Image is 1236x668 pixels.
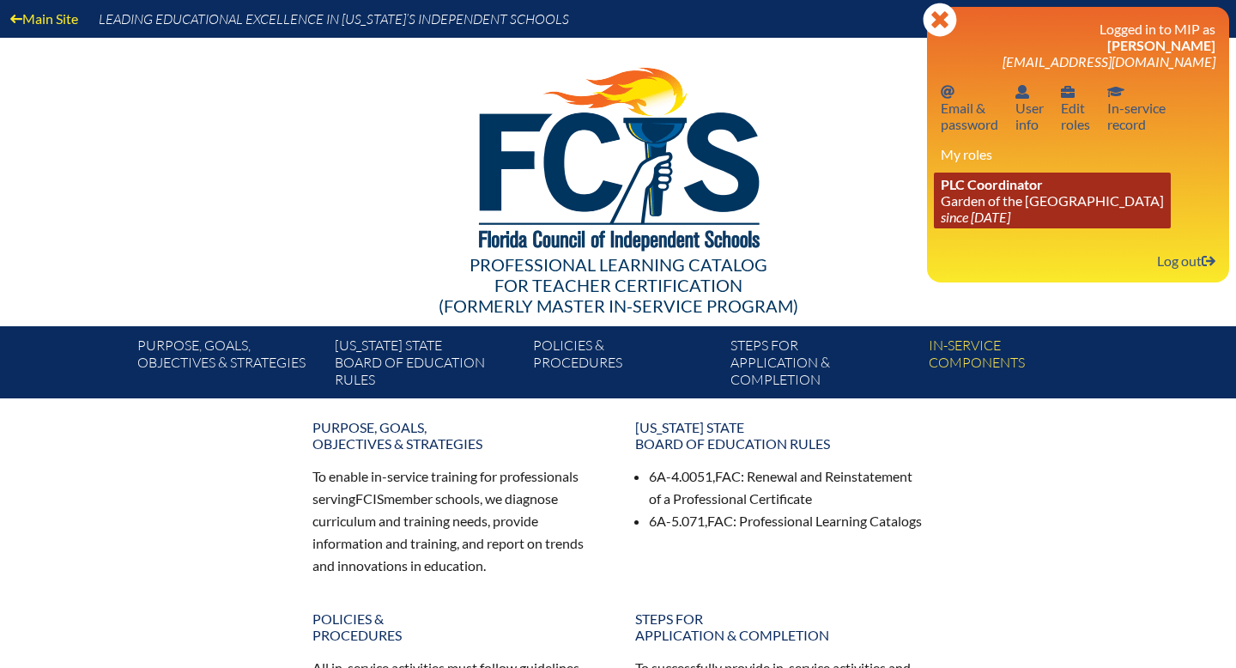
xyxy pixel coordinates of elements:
[649,465,924,510] li: 6A-4.0051, : Renewal and Reinstatement of a Professional Certificate
[941,176,1043,192] span: PLC Coordinator
[941,209,1010,225] i: since [DATE]
[724,333,921,398] a: Steps forapplication & completion
[1107,85,1124,99] svg: In-service record
[625,412,934,458] a: [US_STATE] StateBoard of Education rules
[625,604,934,650] a: Steps forapplication & completion
[355,490,384,507] span: FCIS
[312,465,601,576] p: To enable in-service training for professionals serving member schools, we diagnose curriculum an...
[1107,37,1215,53] span: [PERSON_NAME]
[328,333,525,398] a: [US_STATE] StateBoard of Education rules
[1100,80,1172,136] a: In-service recordIn-servicerecord
[934,80,1005,136] a: Email passwordEmail &password
[130,333,328,398] a: Purpose, goals,objectives & strategies
[1015,85,1029,99] svg: User info
[922,333,1119,398] a: In-servicecomponents
[124,254,1112,316] div: Professional Learning Catalog (formerly Master In-service Program)
[707,513,733,529] span: FAC
[923,3,957,37] svg: Close
[941,146,1215,162] h3: My roles
[941,85,954,99] svg: Email password
[1054,80,1097,136] a: User infoEditroles
[1061,85,1075,99] svg: User info
[494,275,742,295] span: for Teacher Certification
[1202,254,1215,268] svg: Log out
[941,21,1215,70] h3: Logged in to MIP as
[302,412,611,458] a: Purpose, goals,objectives & strategies
[1009,80,1051,136] a: User infoUserinfo
[441,38,796,272] img: FCISlogo221.eps
[1150,249,1222,272] a: Log outLog out
[715,468,741,484] span: FAC
[526,333,724,398] a: Policies &Procedures
[649,510,924,532] li: 6A-5.071, : Professional Learning Catalogs
[934,173,1171,228] a: PLC Coordinator Garden of the [GEOGRAPHIC_DATA] since [DATE]
[1003,53,1215,70] span: [EMAIL_ADDRESS][DOMAIN_NAME]
[3,7,85,30] a: Main Site
[302,604,611,650] a: Policies &Procedures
